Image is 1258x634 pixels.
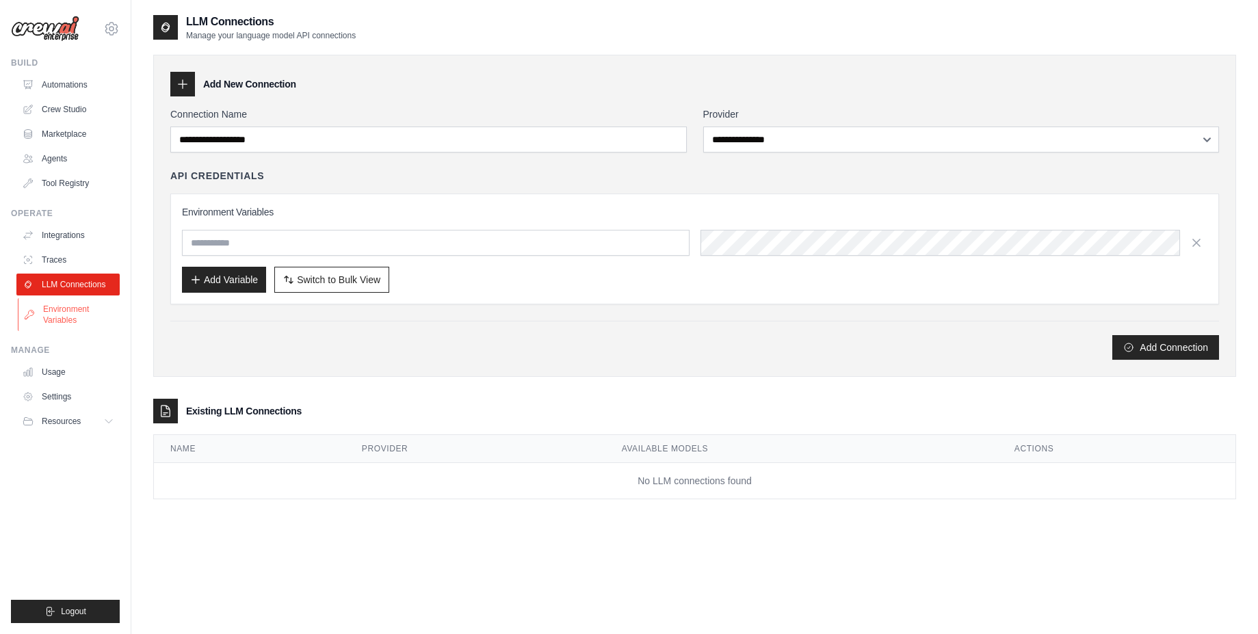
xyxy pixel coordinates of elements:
label: Connection Name [170,107,687,121]
span: Switch to Bulk View [297,273,380,287]
img: Logo [11,16,79,42]
h3: Add New Connection [203,77,296,91]
th: Actions [998,435,1235,463]
label: Provider [703,107,1220,121]
a: Traces [16,249,120,271]
button: Add Variable [182,267,266,293]
a: Tool Registry [16,172,120,194]
div: Operate [11,208,120,219]
th: Provider [345,435,605,463]
a: Agents [16,148,120,170]
a: Crew Studio [16,98,120,120]
span: Resources [42,416,81,427]
a: Integrations [16,224,120,246]
a: Environment Variables [18,298,121,331]
h3: Existing LLM Connections [186,404,302,418]
a: Settings [16,386,120,408]
h4: API Credentials [170,169,264,183]
th: Name [154,435,345,463]
button: Switch to Bulk View [274,267,389,293]
a: LLM Connections [16,274,120,295]
a: Usage [16,361,120,383]
h2: LLM Connections [186,14,356,30]
a: Marketplace [16,123,120,145]
button: Add Connection [1112,335,1219,360]
span: Logout [61,606,86,617]
td: No LLM connections found [154,463,1235,499]
div: Build [11,57,120,68]
h3: Environment Variables [182,205,1207,219]
button: Resources [16,410,120,432]
div: Manage [11,345,120,356]
a: Automations [16,74,120,96]
th: Available Models [605,435,998,463]
button: Logout [11,600,120,623]
p: Manage your language model API connections [186,30,356,41]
